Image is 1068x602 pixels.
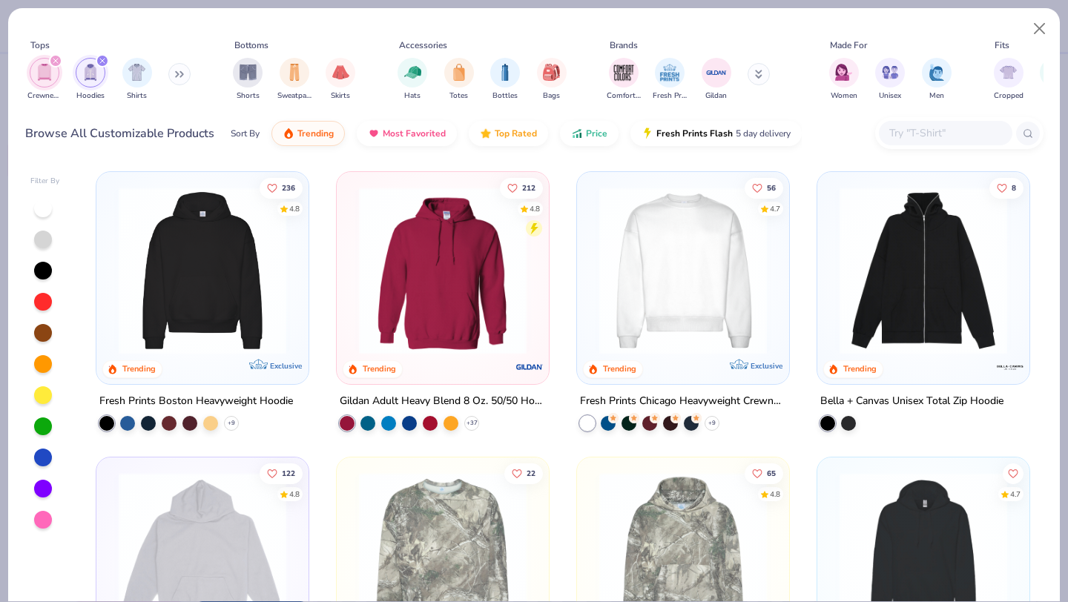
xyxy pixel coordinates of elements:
[404,64,421,81] img: Hats Image
[736,125,791,142] span: 5 day delivery
[537,58,567,102] div: filter for Bags
[1026,15,1054,43] button: Close
[82,64,99,81] img: Hoodies Image
[111,187,294,354] img: 91acfc32-fd48-4d6b-bdad-a4c1a30ac3fc
[480,128,492,139] img: TopRated.gif
[27,58,62,102] button: filter button
[995,352,1024,382] img: Bella + Canvas logo
[607,90,641,102] span: Comfort Colors
[326,58,355,102] button: filter button
[989,177,1023,198] button: Like
[922,58,952,102] button: filter button
[515,352,544,382] img: Gildan logo
[449,90,468,102] span: Totes
[659,62,681,84] img: Fresh Prints Image
[234,39,268,52] div: Bottoms
[228,419,235,428] span: + 9
[30,176,60,187] div: Filter By
[122,58,152,102] div: filter for Shirts
[27,90,62,102] span: Crewnecks
[882,64,899,81] img: Unisex Image
[404,90,421,102] span: Hats
[277,58,311,102] div: filter for Sweatpants
[76,58,105,102] div: filter for Hoodies
[495,128,537,139] span: Top Rated
[283,184,296,191] span: 236
[277,90,311,102] span: Sweatpants
[745,463,783,483] button: Like
[467,419,478,428] span: + 37
[260,177,303,198] button: Like
[995,39,1009,52] div: Fits
[1003,463,1023,483] button: Like
[702,58,731,102] div: filter for Gildan
[1010,489,1021,500] div: 4.7
[283,469,296,477] span: 122
[922,58,952,102] div: filter for Men
[357,121,457,146] button: Most Favorited
[879,90,901,102] span: Unisex
[497,64,513,81] img: Bottles Image
[653,58,687,102] div: filter for Fresh Prints
[352,187,534,354] img: 01756b78-01f6-4cc6-8d8a-3c30c1a0c8ac
[444,58,474,102] button: filter button
[534,187,716,354] img: a164e800-7022-4571-a324-30c76f641635
[76,90,105,102] span: Hoodies
[770,203,780,214] div: 4.7
[767,184,776,191] span: 56
[290,489,300,500] div: 4.8
[630,121,802,146] button: Fresh Prints Flash5 day delivery
[592,187,774,354] img: 1358499d-a160-429c-9f1e-ad7a3dc244c9
[543,90,560,102] span: Bags
[610,39,638,52] div: Brands
[233,58,263,102] button: filter button
[929,90,944,102] span: Men
[770,489,780,500] div: 4.8
[286,64,303,81] img: Sweatpants Image
[277,58,311,102] button: filter button
[820,392,1003,411] div: Bella + Canvas Unisex Total Zip Hoodie
[607,58,641,102] div: filter for Comfort Colors
[653,90,687,102] span: Fresh Prints
[340,392,546,411] div: Gildan Adult Heavy Blend 8 Oz. 50/50 Hooded Sweatshirt
[767,469,776,477] span: 65
[994,90,1023,102] span: Cropped
[543,64,559,81] img: Bags Image
[297,128,334,139] span: Trending
[835,64,852,81] img: Women Image
[751,361,782,371] span: Exclusive
[76,58,105,102] button: filter button
[127,90,147,102] span: Shirts
[30,39,50,52] div: Tops
[368,128,380,139] img: most_fav.gif
[875,58,905,102] div: filter for Unisex
[122,58,152,102] button: filter button
[642,128,653,139] img: flash.gif
[653,58,687,102] button: filter button
[607,58,641,102] button: filter button
[929,64,945,81] img: Men Image
[398,58,427,102] button: filter button
[99,392,293,411] div: Fresh Prints Boston Heavyweight Hoodie
[1012,184,1016,191] span: 8
[383,128,446,139] span: Most Favorited
[233,58,263,102] div: filter for Shorts
[500,177,543,198] button: Like
[237,90,260,102] span: Shorts
[490,58,520,102] div: filter for Bottles
[613,62,635,84] img: Comfort Colors Image
[829,58,859,102] button: filter button
[705,90,727,102] span: Gildan
[332,64,349,81] img: Skirts Image
[128,64,145,81] img: Shirts Image
[490,58,520,102] button: filter button
[530,203,540,214] div: 4.8
[260,463,303,483] button: Like
[283,128,294,139] img: trending.gif
[994,58,1023,102] button: filter button
[444,58,474,102] div: filter for Totes
[708,419,716,428] span: + 9
[399,39,447,52] div: Accessories
[832,187,1015,354] img: b1a53f37-890a-4b9a-8962-a1b7c70e022e
[831,90,857,102] span: Women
